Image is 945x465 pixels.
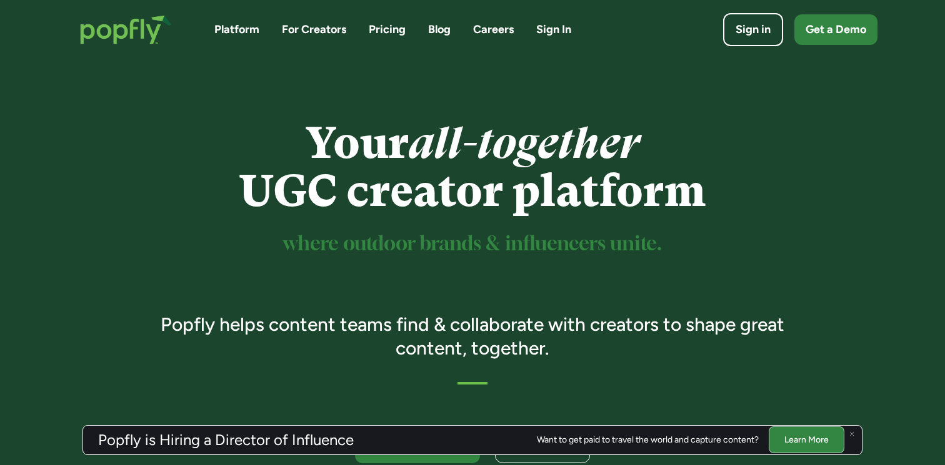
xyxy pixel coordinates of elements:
[723,13,783,46] a: Sign in
[369,22,406,37] a: Pricing
[806,22,866,37] div: Get a Demo
[283,235,662,254] sup: where outdoor brands & influencers unite.
[537,435,759,445] div: Want to get paid to travel the world and capture content?
[67,2,184,57] a: home
[98,433,354,448] h3: Popfly is Hiring a Director of Influence
[214,22,259,37] a: Platform
[409,118,639,169] em: all-together
[473,22,514,37] a: Careers
[428,22,451,37] a: Blog
[736,22,771,37] div: Sign in
[282,22,346,37] a: For Creators
[769,426,844,453] a: Learn More
[143,313,802,360] h3: Popfly helps content teams find & collaborate with creators to shape great content, together.
[143,119,802,215] h1: Your UGC creator platform
[536,22,571,37] a: Sign In
[794,14,877,45] a: Get a Demo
